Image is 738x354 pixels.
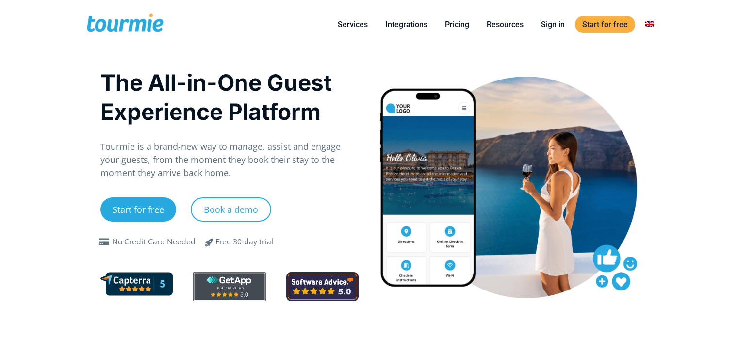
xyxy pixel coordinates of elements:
p: Tourmie is a brand-new way to manage, assist and engage your guests, from the moment they book th... [100,140,359,179]
a: Start for free [575,16,635,33]
span:  [198,236,221,248]
a: Start for free [100,197,176,222]
a: Book a demo [191,197,271,222]
span:  [97,238,112,246]
a: Sign in [534,18,572,31]
div: No Credit Card Needed [112,236,196,248]
a: Pricing [438,18,476,31]
a: Integrations [378,18,435,31]
div: Free 30-day trial [215,236,273,248]
a: Resources [479,18,531,31]
a: Services [330,18,375,31]
h1: The All-in-One Guest Experience Platform [100,68,359,126]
